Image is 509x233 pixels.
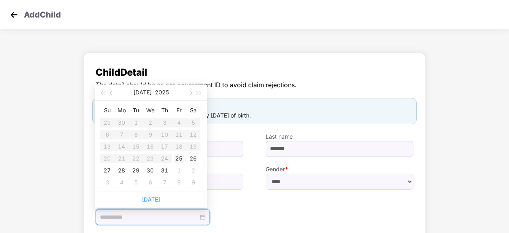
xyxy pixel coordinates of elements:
[131,178,141,187] div: 5
[142,196,160,203] a: [DATE]
[8,9,20,21] img: svg+xml;base64,PHN2ZyB4bWxucz0iaHR0cDovL3d3dy53My5vcmcvMjAwMC9zdmciIHdpZHRoPSIzMCIgaGVpZ2h0PSIzMC...
[172,153,186,164] td: 2025-07-25
[186,164,200,176] td: 2025-08-02
[96,65,413,80] span: Child Detail
[96,80,413,90] span: The detail should be as per government ID to avoid claim rejections.
[266,132,413,141] label: Last name
[117,178,126,187] div: 4
[133,84,152,100] button: [DATE]
[174,154,184,163] div: 25
[131,166,141,175] div: 29
[172,176,186,188] td: 2025-08-08
[186,104,200,117] th: Sa
[114,176,129,188] td: 2025-08-04
[129,164,143,176] td: 2025-07-29
[114,104,129,117] th: Mo
[174,178,184,187] div: 8
[102,166,112,175] div: 27
[157,164,172,176] td: 2025-07-31
[160,178,169,187] div: 7
[157,176,172,188] td: 2025-08-07
[188,166,198,175] div: 2
[157,104,172,117] th: Th
[174,166,184,175] div: 1
[145,166,155,175] div: 30
[172,104,186,117] th: Fr
[100,176,114,188] td: 2025-08-03
[24,9,61,18] p: Add Child
[143,176,157,188] td: 2025-08-06
[100,164,114,176] td: 2025-07-27
[155,84,169,100] button: 2025
[117,166,126,175] div: 28
[100,104,114,117] th: Su
[102,178,112,187] div: 3
[188,154,198,163] div: 26
[266,165,413,174] label: Gender
[188,178,198,187] div: 9
[172,164,186,176] td: 2025-08-01
[160,166,169,175] div: 31
[129,176,143,188] td: 2025-08-05
[129,104,143,117] th: Tu
[186,153,200,164] td: 2025-07-26
[145,178,155,187] div: 6
[186,176,200,188] td: 2025-08-09
[143,164,157,176] td: 2025-07-30
[114,164,129,176] td: 2025-07-28
[143,104,157,117] th: We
